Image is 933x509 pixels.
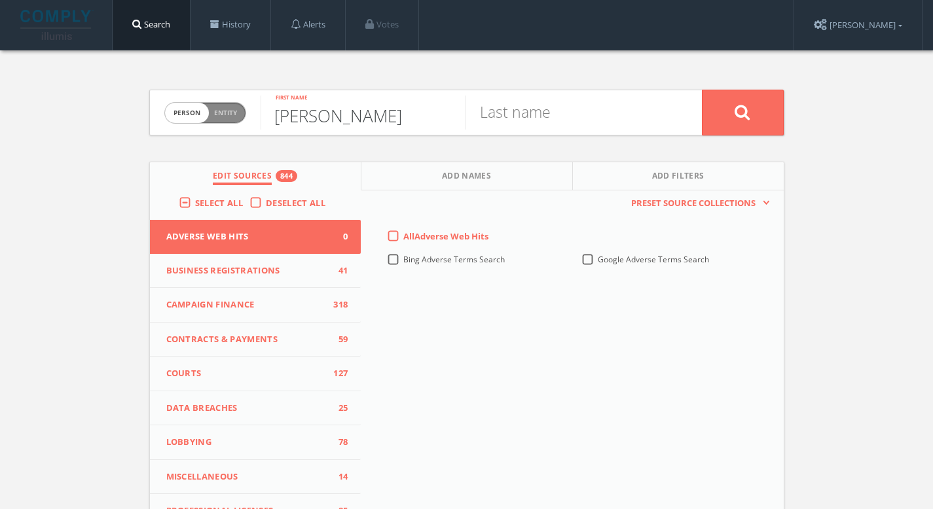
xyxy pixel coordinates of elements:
[20,10,94,40] img: illumis
[266,197,325,209] span: Deselect All
[150,460,361,495] button: Miscellaneous14
[166,470,329,483] span: Miscellaneous
[166,436,329,449] span: Lobbying
[328,367,348,380] span: 127
[328,264,348,277] span: 41
[328,333,348,346] span: 59
[276,170,297,182] div: 844
[403,230,488,242] span: All Adverse Web Hits
[213,170,272,185] span: Edit Sources
[328,470,348,483] span: 14
[625,197,762,210] span: Preset Source Collections
[166,367,329,380] span: Courts
[403,254,505,265] span: Bing Adverse Terms Search
[166,264,329,277] span: Business Registrations
[361,162,573,190] button: Add Names
[328,436,348,449] span: 78
[652,170,704,185] span: Add Filters
[165,103,209,123] span: person
[150,288,361,323] button: Campaign Finance318
[150,323,361,357] button: Contracts & Payments59
[328,230,348,243] span: 0
[166,402,329,415] span: Data Breaches
[328,298,348,311] span: 318
[150,391,361,426] button: Data Breaches25
[166,298,329,311] span: Campaign Finance
[195,197,243,209] span: Select All
[598,254,709,265] span: Google Adverse Terms Search
[214,108,237,118] span: Entity
[573,162,784,190] button: Add Filters
[150,220,361,254] button: Adverse Web Hits0
[328,402,348,415] span: 25
[166,333,329,346] span: Contracts & Payments
[442,170,491,185] span: Add Names
[150,162,361,190] button: Edit Sources844
[150,357,361,391] button: Courts127
[150,254,361,289] button: Business Registrations41
[625,197,770,210] button: Preset Source Collections
[166,230,329,243] span: Adverse Web Hits
[150,425,361,460] button: Lobbying78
